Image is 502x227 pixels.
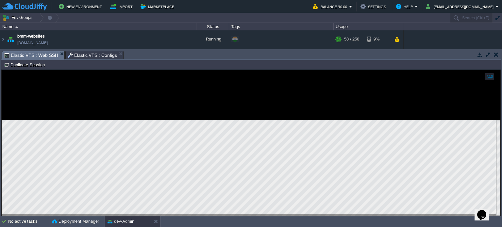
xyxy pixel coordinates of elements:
div: Running [196,48,229,66]
img: AMDAwAAAACH5BAEAAAAALAAAAAABAAEAAAICRAEAOw== [15,26,18,28]
button: Marketplace [141,3,176,10]
img: AMDAwAAAACH5BAEAAAAALAAAAAABAAEAAAICRAEAOw== [6,48,15,66]
div: Running [196,30,229,48]
button: Env Groups [2,13,35,22]
div: Status [197,23,229,30]
span: Elastic VPS : Configs [68,51,117,59]
img: AMDAwAAAACH5BAEAAAAALAAAAAABAAEAAAICRAEAOw== [6,30,15,48]
button: [EMAIL_ADDRESS][DOMAIN_NAME] [426,3,495,10]
img: CloudJiffy [2,3,47,11]
img: AMDAwAAAACH5BAEAAAAALAAAAAABAAEAAAICRAEAOw== [0,30,6,48]
div: 58 / 256 [344,30,359,48]
iframe: chat widget [475,201,495,220]
button: Import [110,3,135,10]
img: AMDAwAAAACH5BAEAAAAALAAAAAABAAEAAAICRAEAOw== [0,48,6,66]
button: Balance ₹0.00 [313,3,349,10]
div: 3 / 32 [344,48,355,66]
div: No active tasks [8,216,49,227]
button: Settings [360,3,388,10]
span: [DOMAIN_NAME] [17,40,48,46]
a: bmm-websites [17,33,45,40]
span: Elastic VPS : Web SSH [4,51,58,59]
button: New Environment [59,3,104,10]
div: Usage [334,23,403,30]
div: Name [1,23,196,30]
div: 7% [367,48,388,66]
button: Deployment Manager [52,218,99,225]
button: Duplicate Session [4,62,47,68]
button: Help [396,3,415,10]
div: 9% [367,30,388,48]
div: Tags [229,23,333,30]
button: dev-Admin [108,218,134,225]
